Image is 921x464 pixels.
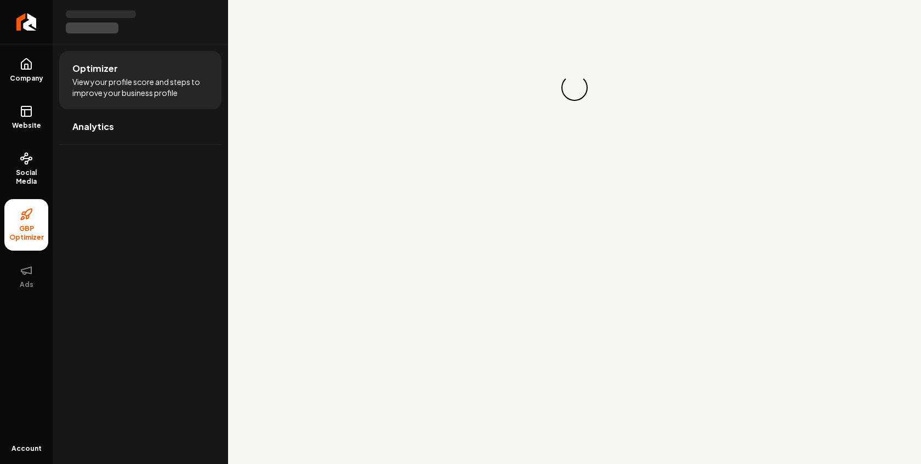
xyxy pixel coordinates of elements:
[4,143,48,195] a: Social Media
[4,168,48,186] span: Social Media
[4,96,48,139] a: Website
[15,280,38,289] span: Ads
[4,255,48,298] button: Ads
[4,49,48,92] a: Company
[72,76,208,98] span: View your profile score and steps to improve your business profile
[4,224,48,242] span: GBP Optimizer
[559,72,590,104] div: Loading
[12,444,42,453] span: Account
[72,120,114,133] span: Analytics
[72,62,118,75] span: Optimizer
[5,74,48,83] span: Company
[16,13,37,31] img: Rebolt Logo
[59,109,221,144] a: Analytics
[8,121,46,130] span: Website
